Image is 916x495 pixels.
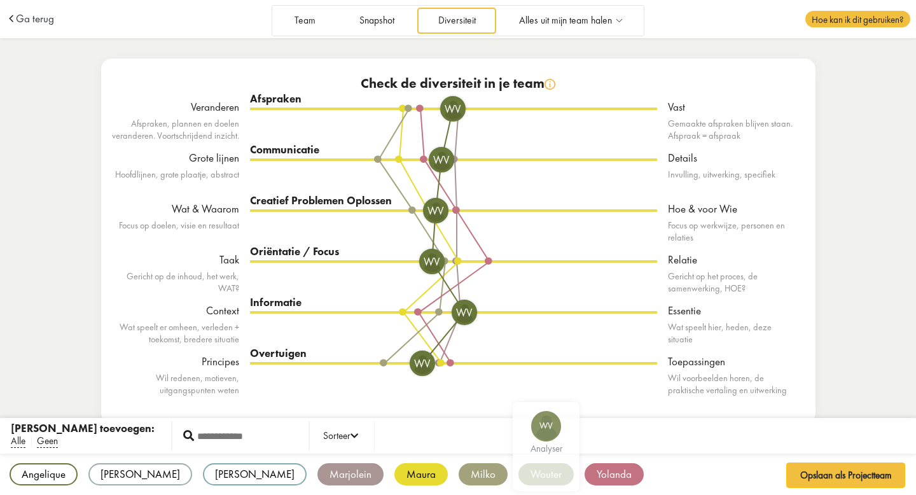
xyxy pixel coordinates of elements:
[112,270,239,295] div: Gericht op de inhoud, het werk, WAT?
[112,354,239,370] div: Principes
[274,8,337,34] a: Team
[499,8,642,34] a: Alles uit mijn team halen
[16,13,54,24] a: Ga terug
[668,253,795,268] div: Relatie
[112,253,239,268] div: Taak
[668,354,795,370] div: Toepassingen
[112,75,805,92] div: Check de diversiteit in je team
[112,202,239,217] div: Wat & Waarom
[112,151,239,166] div: Grote lijnen
[786,463,906,488] button: Opslaan als Projectteam
[519,15,612,26] span: Alles uit mijn team halen
[668,220,795,244] div: Focus op werkwijze, personen en relaties
[250,143,657,158] div: Communicatie
[11,421,155,436] div: [PERSON_NAME] toevoegen:
[545,79,555,90] img: info.svg
[668,372,795,396] div: Wil voorbeelden horen, de praktische vertaling en uitwerking
[519,444,573,454] div: analyser
[250,346,657,361] div: Overtuigen
[317,463,384,485] div: Marjolein
[112,372,239,396] div: Wil redenen, motieven, uitgangspunten weten
[112,303,239,319] div: Context
[668,169,795,181] div: Invulling, uitwerking, specifiek
[668,100,795,115] div: Vast
[668,202,795,217] div: Hoe & voor Wie
[459,463,508,485] div: Milko
[37,435,58,448] span: Geen
[112,220,239,232] div: Focus op doelen, visie en resultaat
[531,421,562,431] span: Wv
[88,463,192,485] div: [PERSON_NAME]
[668,321,795,345] div: Wat speelt hier, heden, deze situatie
[112,321,239,345] div: Wat speelt er omheen, verleden + toekomst, bredere situatie
[10,463,78,485] div: Angelique
[668,303,795,319] div: Essentie
[250,92,657,107] div: Afspraken
[250,295,657,310] div: Informatie
[805,11,910,27] span: Hoe kan ik dit gebruiken?
[11,435,25,448] span: Alle
[417,8,496,34] a: Diversiteit
[668,151,795,166] div: Details
[338,8,415,34] a: Snapshot
[668,270,795,295] div: Gericht op het proces, de samenwerking, HOE?
[394,463,448,485] div: Maura
[323,429,358,444] div: Sorteer
[112,169,239,181] div: Hoofdlijnen, grote plaatje, abstract
[250,244,657,260] div: Oriëntatie / Focus
[668,118,795,142] div: Gemaakte afspraken blijven staan. Afspraak = afspraak
[112,100,239,115] div: Veranderen
[585,463,644,485] div: Yolanda
[112,118,239,142] div: Afspraken, plannen en doelen veranderen. Voortschrijdend inzicht.
[203,463,307,485] div: [PERSON_NAME]
[250,193,657,209] div: Creatief Problemen Oplossen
